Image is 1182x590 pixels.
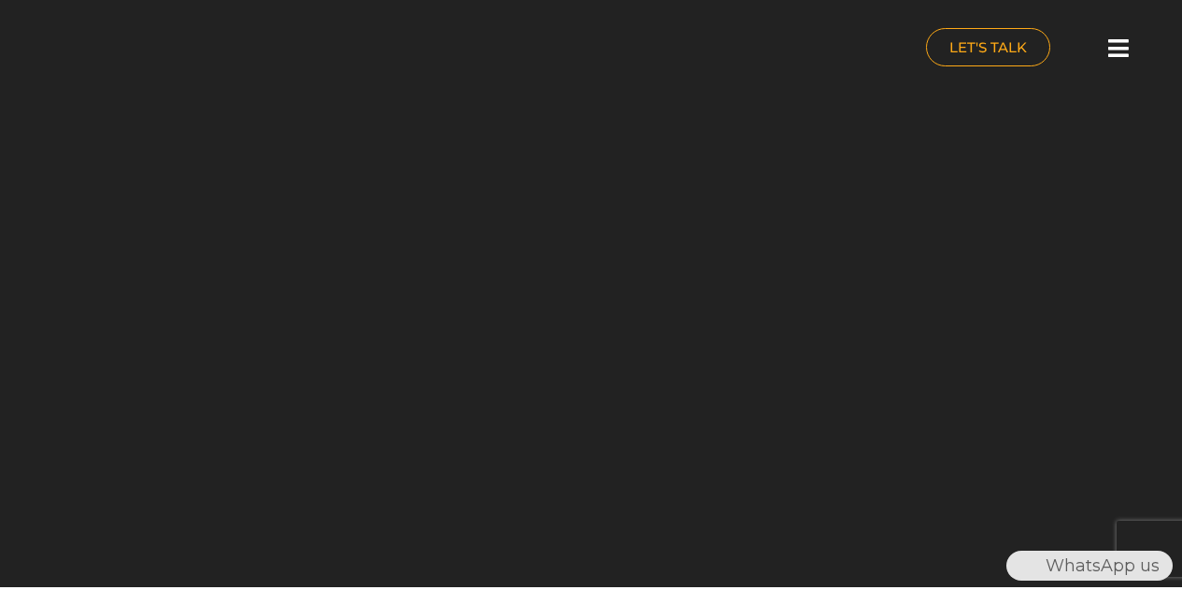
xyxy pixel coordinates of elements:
[9,9,582,91] a: nuance-qatar_logo
[926,28,1050,66] a: LET'S TALK
[1006,555,1173,576] a: WhatsAppWhatsApp us
[1008,551,1038,581] img: WhatsApp
[1006,551,1173,581] div: WhatsApp us
[9,9,166,91] img: nuance-qatar_logo
[949,40,1027,54] span: LET'S TALK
